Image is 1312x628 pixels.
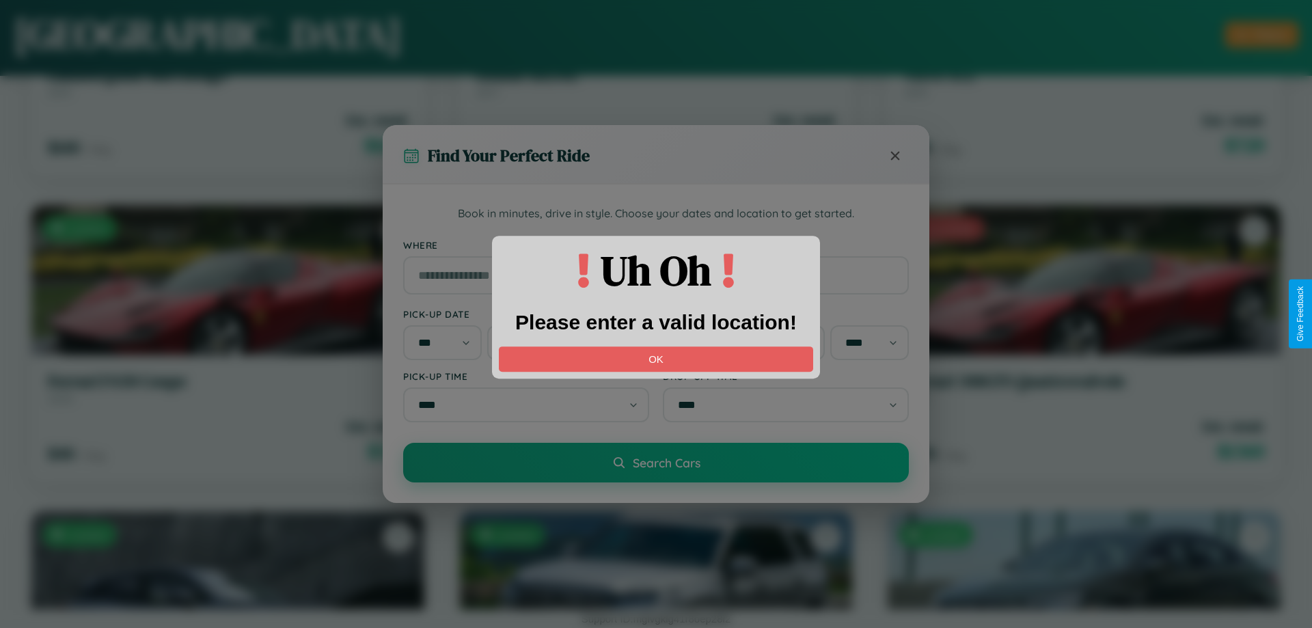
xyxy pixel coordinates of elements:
[403,205,909,223] p: Book in minutes, drive in style. Choose your dates and location to get started.
[428,144,590,167] h3: Find Your Perfect Ride
[403,370,649,382] label: Pick-up Time
[663,308,909,320] label: Drop-off Date
[403,239,909,251] label: Where
[403,308,649,320] label: Pick-up Date
[633,455,700,470] span: Search Cars
[663,370,909,382] label: Drop-off Time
